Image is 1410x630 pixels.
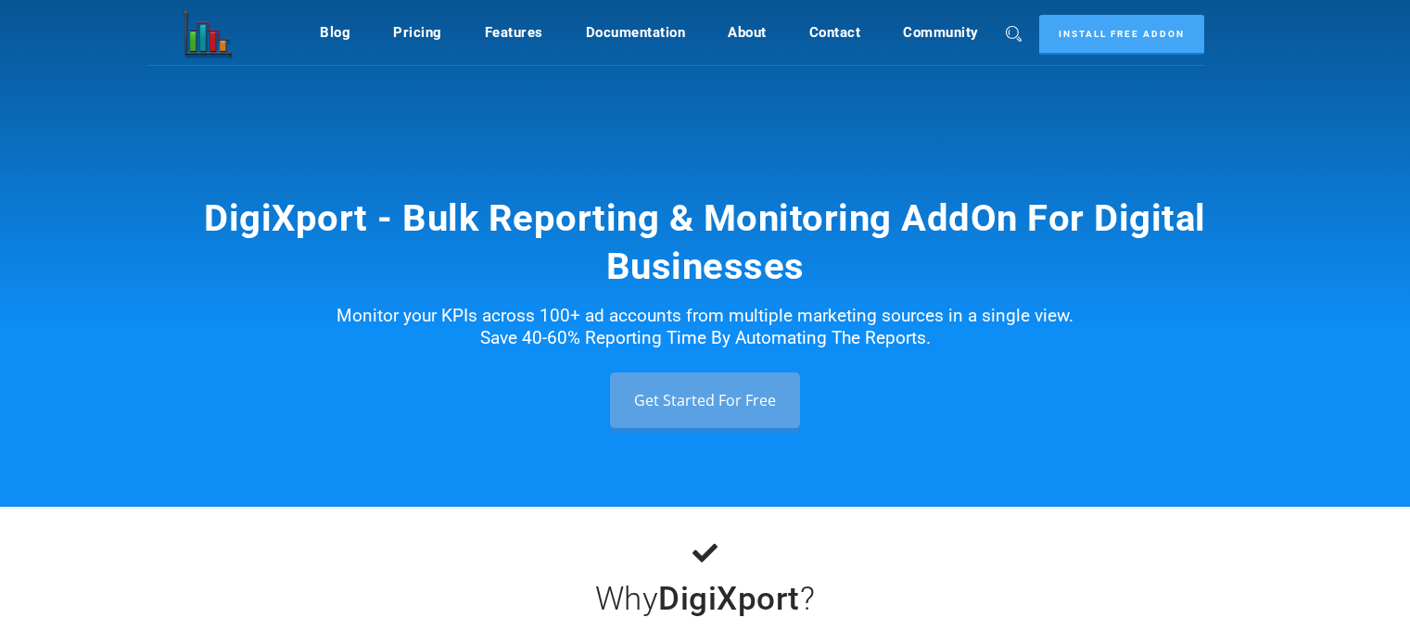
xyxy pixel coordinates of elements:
a: About [728,15,767,50]
a: Features [485,15,543,50]
a: Documentation [586,15,686,50]
a: Pricing [393,15,442,50]
a: Get Started For Free [610,372,800,428]
b: DigiXport [658,580,800,618]
a: Contact [809,15,861,50]
a: Install Free Addon [1039,15,1204,55]
a: Community [903,15,979,50]
a: Blog [320,15,350,50]
h1: DigiXport - Bulk Reporting & Monitoring AddOn For Digital Businesses [177,195,1234,291]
